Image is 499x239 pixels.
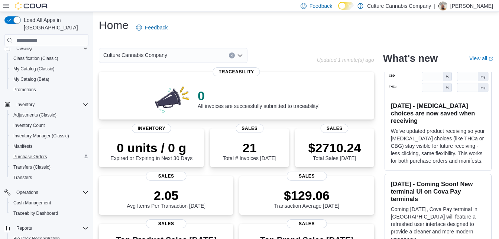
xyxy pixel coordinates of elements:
[13,133,69,139] span: Inventory Manager (Classic)
[7,198,91,208] button: Cash Management
[223,140,276,155] p: 21
[7,162,91,172] button: Transfers (Classic)
[13,210,58,216] span: Traceabilty Dashboard
[10,142,35,151] a: Manifests
[110,140,192,161] div: Expired or Expiring in Next 30 Days
[10,131,88,140] span: Inventory Manager (Classic)
[13,44,88,52] span: Catalog
[7,131,91,141] button: Inventory Manager (Classic)
[16,225,32,231] span: Reports
[10,173,35,182] a: Transfers
[7,110,91,120] button: Adjustments (Classic)
[13,188,88,197] span: Operations
[10,152,88,161] span: Purchase Orders
[15,2,48,10] img: Cova
[10,75,52,84] a: My Catalog (Beta)
[383,52,438,64] h2: What's new
[434,1,435,10] p: |
[146,172,187,181] span: Sales
[286,219,327,228] span: Sales
[10,198,88,207] span: Cash Management
[274,188,340,209] div: Transaction Average [DATE]
[7,172,91,183] button: Transfers
[308,140,361,161] div: Total Sales [DATE]
[391,102,485,124] h3: [DATE] - [MEDICAL_DATA] choices are now saved when receiving
[10,209,61,218] a: Traceabilty Dashboard
[13,100,88,109] span: Inventory
[10,198,54,207] a: Cash Management
[133,20,171,35] a: Feedback
[10,131,72,140] a: Inventory Manager (Classic)
[1,223,91,233] button: Reports
[10,64,58,73] a: My Catalog (Classic)
[13,66,55,72] span: My Catalog (Classic)
[7,208,91,219] button: Traceabilty Dashboard
[13,175,32,181] span: Transfers
[469,55,493,61] a: View allExternal link
[10,54,61,63] a: Classification (Classic)
[10,121,88,130] span: Inventory Count
[127,188,205,203] p: 2.05
[13,143,32,149] span: Manifests
[13,100,38,109] button: Inventory
[16,102,35,108] span: Inventory
[1,187,91,198] button: Operations
[286,172,327,181] span: Sales
[10,111,59,119] a: Adjustments (Classic)
[145,24,168,31] span: Feedback
[7,74,91,85] button: My Catalog (Beta)
[317,57,374,63] p: Updated 1 minute(s) ago
[7,64,91,74] button: My Catalog (Classic)
[127,188,205,209] div: Avg Items Per Transaction [DATE]
[13,154,47,160] span: Purchase Orders
[489,57,493,61] svg: External link
[213,67,260,76] span: Traceability
[16,189,38,195] span: Operations
[10,85,88,94] span: Promotions
[13,224,88,233] span: Reports
[7,53,91,64] button: Classification (Classic)
[1,99,91,110] button: Inventory
[450,1,493,10] p: [PERSON_NAME]
[438,1,447,10] div: Mykal Anderson
[99,18,129,33] h1: Home
[13,44,35,52] button: Catalog
[13,112,56,118] span: Adjustments (Classic)
[338,2,354,10] input: Dark Mode
[10,173,88,182] span: Transfers
[367,1,431,10] p: Culture Cannabis Company
[236,124,263,133] span: Sales
[10,209,88,218] span: Traceabilty Dashboard
[229,52,235,58] button: Clear input
[13,188,41,197] button: Operations
[237,52,243,58] button: Open list of options
[391,180,485,203] h3: [DATE] - Coming Soon! New terminal UI on Cova Pay terminals
[13,122,45,128] span: Inventory Count
[321,124,349,133] span: Sales
[7,120,91,131] button: Inventory Count
[10,163,88,172] span: Transfers (Classic)
[310,2,332,10] span: Feedback
[21,16,88,31] span: Load All Apps in [GEOGRAPHIC_DATA]
[13,55,58,61] span: Classification (Classic)
[10,64,88,73] span: My Catalog (Classic)
[7,152,91,162] button: Purchase Orders
[10,142,88,151] span: Manifests
[103,51,167,60] span: Culture Cannabis Company
[10,152,50,161] a: Purchase Orders
[16,45,32,51] span: Catalog
[7,141,91,152] button: Manifests
[10,163,54,172] a: Transfers (Classic)
[10,75,88,84] span: My Catalog (Beta)
[10,85,39,94] a: Promotions
[13,87,36,93] span: Promotions
[308,140,361,155] p: $2710.24
[7,85,91,95] button: Promotions
[223,140,276,161] div: Total # Invoices [DATE]
[13,200,51,206] span: Cash Management
[10,54,88,63] span: Classification (Classic)
[391,127,485,165] p: We've updated product receiving so your [MEDICAL_DATA] choices (like THCa or CBG) stay visible fo...
[13,224,35,233] button: Reports
[153,84,192,114] img: 0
